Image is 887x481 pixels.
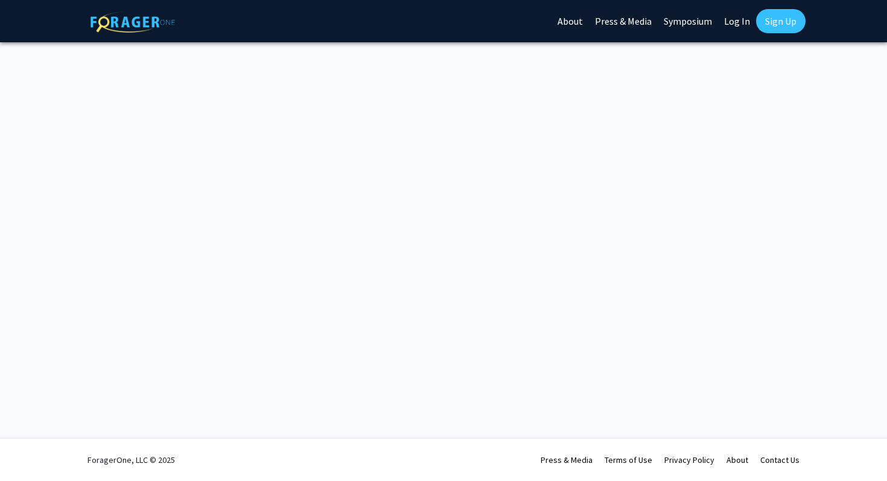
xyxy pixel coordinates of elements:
a: About [726,454,748,465]
a: Sign Up [756,9,806,33]
a: Privacy Policy [664,454,714,465]
div: ForagerOne, LLC © 2025 [87,439,175,481]
a: Terms of Use [605,454,652,465]
a: Contact Us [760,454,800,465]
img: ForagerOne Logo [91,11,175,33]
a: Press & Media [541,454,593,465]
